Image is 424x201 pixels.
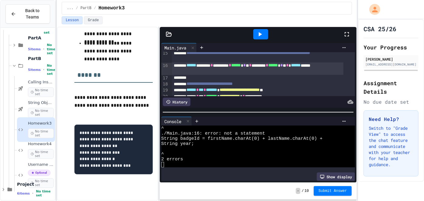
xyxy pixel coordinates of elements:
[365,56,417,62] div: [PERSON_NAME]
[47,43,55,55] span: No time set
[17,182,54,187] span: Project
[163,98,190,106] div: History
[36,189,54,197] span: No time set
[161,75,169,81] div: 17
[369,125,413,168] p: Switch to "Grade View" to access the chat feature and communicate with your teacher for help and ...
[28,68,41,72] span: 5 items
[94,6,96,11] span: /
[161,50,169,63] div: 15
[364,25,396,33] h1: CSA 25/26
[161,45,189,51] div: Main.java
[369,116,413,123] h3: Need Help?
[161,157,183,162] span: 2 errors
[161,117,192,126] div: Console
[319,189,347,193] span: Submit Answer
[364,98,419,106] div: No due date set
[161,87,169,94] div: 19
[20,8,45,20] span: Back to Teams
[32,191,33,196] span: •
[28,149,54,159] span: No time set
[98,5,125,12] span: Homework3
[365,62,417,67] div: [EMAIL_ADDRESS][DOMAIN_NAME]
[304,189,309,193] span: 10
[28,100,54,106] span: String Objects: Concatenation, Literals, and More
[5,4,50,24] button: Back to Teams
[28,170,50,176] span: Optional
[317,173,355,181] div: Show display
[28,47,41,51] span: 5 items
[161,118,184,125] div: Console
[76,6,78,11] span: /
[28,162,54,167] span: Username Profile Generator
[363,2,382,16] div: My Account
[43,67,44,72] span: •
[161,94,169,100] div: 20
[161,152,164,157] span: ^
[161,131,265,136] span: ./Main.java:16: error: not a statement
[161,43,197,52] div: Main.java
[84,16,103,24] button: Grade
[28,142,54,147] span: Homework4
[364,79,419,96] h2: Assignment Details
[28,121,54,126] span: Homework3
[161,81,169,88] div: 18
[28,80,54,85] span: Calling Instance Methods - Topic 1.14
[161,126,164,131] span: ^
[161,136,323,141] span: String badgeId = firstName.charAt(0) + lastName.charAt(0) +
[47,64,55,76] span: No time set
[28,129,54,138] span: No time set
[28,178,54,188] span: No time set
[302,189,304,193] span: /
[28,56,54,61] span: PartB
[17,192,30,196] span: 6 items
[62,16,83,24] button: Lesson
[161,141,194,146] span: String year;
[80,6,91,11] span: PartB
[28,108,54,118] span: No time set
[67,6,74,11] span: ...
[28,87,54,97] span: No time set
[364,43,419,52] h2: Your Progress
[314,186,352,196] button: Submit Answer
[43,47,44,52] span: •
[28,35,54,41] span: PartA
[296,188,300,194] span: -
[161,63,169,75] div: 16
